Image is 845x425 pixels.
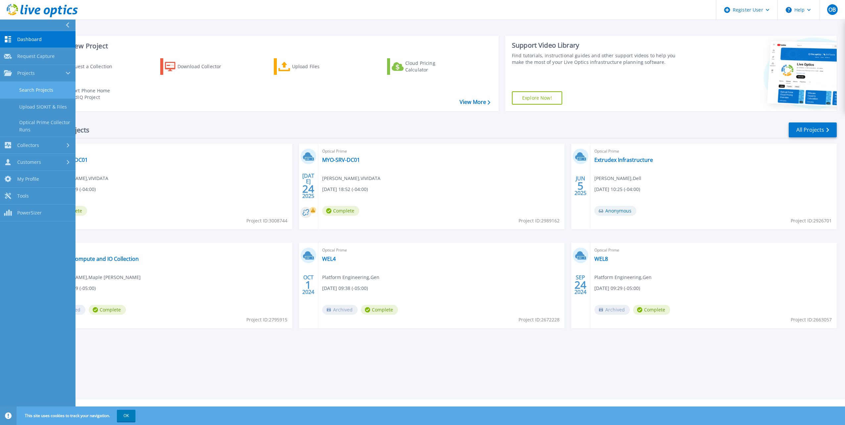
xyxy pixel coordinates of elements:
[305,282,311,288] span: 1
[50,175,108,182] span: [PERSON_NAME] , VIVIDATA
[574,174,587,198] div: JUN 2025
[594,305,630,315] span: Archived
[460,99,490,105] a: View More
[519,316,560,323] span: Project ID: 2672228
[302,186,314,192] span: 24
[17,142,39,148] span: Collectors
[17,210,42,216] span: PowerSizer
[594,285,640,292] span: [DATE] 09:29 (-05:00)
[594,256,608,262] a: WEL8
[577,183,583,189] span: 5
[594,175,641,182] span: [PERSON_NAME] , Dell
[322,175,380,182] span: [PERSON_NAME] , VIVIDATA
[361,305,398,315] span: Complete
[322,157,360,163] a: MYO-SRV-DC01
[512,41,683,50] div: Support Video Library
[322,305,358,315] span: Archived
[387,58,461,75] a: Cloud Pricing Calculator
[246,217,287,224] span: Project ID: 3008744
[160,58,234,75] a: Download Collector
[274,58,348,75] a: Upload Files
[322,186,368,193] span: [DATE] 18:52 (-04:00)
[519,217,560,224] span: Project ID: 2989162
[574,273,587,297] div: SEP 2024
[50,256,139,262] a: Vmware Compute and IO Collection
[117,410,135,422] button: OK
[322,256,336,262] a: WEL4
[17,70,35,76] span: Projects
[322,206,359,216] span: Complete
[66,60,119,73] div: Request a Collection
[574,282,586,288] span: 24
[512,91,562,105] a: Explore Now!
[512,52,683,66] div: Find tutorials, instructional guides and other support videos to help you make the most of your L...
[322,247,561,254] span: Optical Prime
[50,247,288,254] span: Optical Prime
[322,274,379,281] span: Platform Engineering , Gen
[594,247,833,254] span: Optical Prime
[594,157,653,163] a: Extrudex Infrastructure
[302,174,315,198] div: [DATE] 2025
[17,159,41,165] span: Customers
[50,148,288,155] span: Optical Prime
[17,53,55,59] span: Request Capture
[17,176,39,182] span: My Profile
[17,36,42,42] span: Dashboard
[828,7,836,12] span: OB
[47,42,490,50] h3: Start a New Project
[594,206,636,216] span: Anonymous
[322,148,561,155] span: Optical Prime
[292,60,345,73] div: Upload Files
[594,274,652,281] span: Platform Engineering , Gen
[791,316,832,323] span: Project ID: 2663057
[302,273,315,297] div: OCT 2024
[50,274,141,281] span: [PERSON_NAME] , Maple [PERSON_NAME]
[89,305,126,315] span: Complete
[791,217,832,224] span: Project ID: 2926701
[177,60,230,73] div: Download Collector
[246,316,287,323] span: Project ID: 2795915
[17,193,29,199] span: Tools
[18,410,135,422] span: This site uses cookies to track your navigation.
[47,58,121,75] a: Request a Collection
[789,122,837,137] a: All Projects
[65,87,117,101] div: Import Phone Home CloudIQ Project
[322,285,368,292] span: [DATE] 09:38 (-05:00)
[405,60,458,73] div: Cloud Pricing Calculator
[594,148,833,155] span: Optical Prime
[633,305,670,315] span: Complete
[594,186,640,193] span: [DATE] 10:25 (-04:00)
